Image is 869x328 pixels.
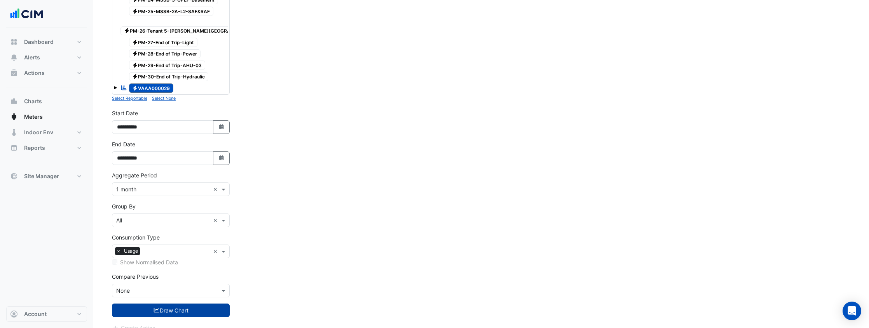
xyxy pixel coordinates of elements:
[132,39,138,45] fa-icon: Electricity
[6,140,87,156] button: Reports
[24,38,54,46] span: Dashboard
[24,69,45,77] span: Actions
[132,74,138,80] fa-icon: Electricity
[10,128,18,136] app-icon: Indoor Env
[132,8,138,14] fa-icon: Electricity
[6,109,87,125] button: Meters
[112,171,157,179] label: Aggregate Period
[112,258,230,266] div: Selected meters/streams do not support normalisation
[10,69,18,77] app-icon: Actions
[122,247,140,255] span: Usage
[24,172,59,180] span: Site Manager
[112,95,147,102] button: Select Reportable
[132,51,138,57] fa-icon: Electricity
[129,49,201,59] span: PM-28-End of Trip-Power
[115,247,122,255] span: ×
[112,140,135,148] label: End Date
[129,7,214,16] span: PM-25-MSSB-2A-L2-SAF&RAF
[120,258,178,266] label: Show Normalised Data
[24,54,40,61] span: Alerts
[843,302,861,320] div: Open Intercom Messenger
[129,61,206,70] span: PM-29-End of Trip-AHU-03
[6,306,87,322] button: Account
[213,216,220,224] span: Clear
[112,202,136,210] label: Group By
[129,38,198,47] span: PM-27-End of Trip-Light
[10,113,18,121] app-icon: Meters
[112,233,160,241] label: Consumption Type
[10,144,18,152] app-icon: Reports
[213,247,220,255] span: Clear
[10,97,18,105] app-icon: Charts
[120,26,262,36] span: PM-26-Tenant 5-[PERSON_NAME][GEOGRAPHIC_DATA]
[24,310,47,318] span: Account
[24,97,42,105] span: Charts
[112,304,230,317] button: Draw Chart
[10,54,18,61] app-icon: Alerts
[112,109,138,117] label: Start Date
[112,96,147,101] small: Select Reportable
[6,50,87,65] button: Alerts
[218,124,225,130] fa-icon: Select Date
[120,84,127,91] fa-icon: Reportable
[24,128,53,136] span: Indoor Env
[24,113,43,121] span: Meters
[129,83,174,93] span: VAAA000029
[152,96,176,101] small: Select None
[213,185,220,193] span: Clear
[9,6,44,22] img: Company Logo
[124,28,130,34] fa-icon: Electricity
[218,155,225,161] fa-icon: Select Date
[112,272,159,281] label: Compare Previous
[6,94,87,109] button: Charts
[24,144,45,152] span: Reports
[6,125,87,140] button: Indoor Env
[6,34,87,50] button: Dashboard
[132,62,138,68] fa-icon: Electricity
[10,38,18,46] app-icon: Dashboard
[132,85,138,91] fa-icon: Electricity
[6,168,87,184] button: Site Manager
[152,95,176,102] button: Select None
[10,172,18,180] app-icon: Site Manager
[6,65,87,81] button: Actions
[129,72,209,82] span: PM-30-End of Trip-Hydraulic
